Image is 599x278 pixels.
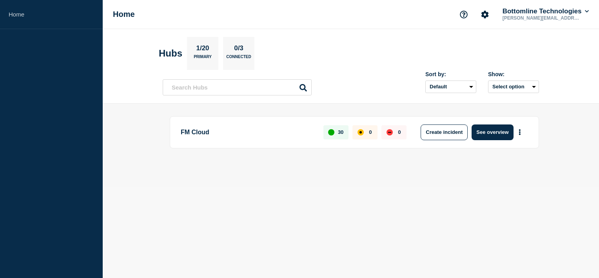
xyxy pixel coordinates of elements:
[193,44,212,55] p: 1/20
[425,80,476,93] select: Sort by
[194,55,212,63] p: Primary
[456,6,472,23] button: Support
[501,15,583,21] p: [PERSON_NAME][EMAIL_ADDRESS][DOMAIN_NAME]
[113,10,135,19] h1: Home
[501,7,590,15] button: Bottomline Technologies
[387,129,393,135] div: down
[226,55,251,63] p: Connected
[488,71,539,77] div: Show:
[369,129,372,135] p: 0
[421,124,468,140] button: Create incident
[181,124,314,140] p: FM Cloud
[515,125,525,139] button: More actions
[477,6,493,23] button: Account settings
[159,48,182,59] h2: Hubs
[488,80,539,93] button: Select option
[328,129,334,135] div: up
[358,129,364,135] div: affected
[338,129,343,135] p: 30
[231,44,247,55] p: 0/3
[163,79,312,95] input: Search Hubs
[425,71,476,77] div: Sort by:
[472,124,513,140] button: See overview
[398,129,401,135] p: 0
